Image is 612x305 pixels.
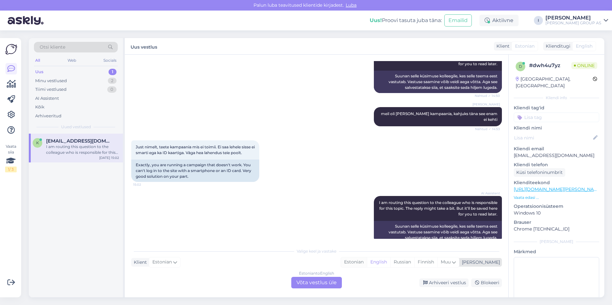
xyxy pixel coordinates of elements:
div: AI Assistent [35,95,59,102]
div: Proovi tasuta juba täna: [370,17,442,24]
div: Vaata siia [5,144,17,172]
div: Finnish [414,257,437,267]
a: [PERSON_NAME][PERSON_NAME] GROUP AS [545,15,608,26]
p: Kliendi email [514,145,599,152]
label: Uus vestlus [131,42,157,51]
span: English [576,43,592,50]
span: Luba [344,2,358,8]
div: Arhiveeritud [35,113,61,119]
img: Askly Logo [5,43,17,55]
span: [PERSON_NAME] [472,102,500,107]
span: Estonian [152,259,172,266]
div: 1 [109,69,117,75]
div: Estonian to English [299,270,334,276]
div: Minu vestlused [35,78,67,84]
div: Suunan selle küsimuse kolleegile, kes selle teema eest vastutab. Vastuse saamine võib veidi aega ... [374,71,502,93]
div: Klient [131,259,147,266]
div: 0 [107,86,117,93]
div: Valige keel ja vastake [131,248,502,254]
a: [URL][DOMAIN_NAME][PERSON_NAME] [514,186,602,192]
p: Märkmed [514,248,599,255]
div: [DATE] 15:02 [99,155,119,160]
b: Uus! [370,17,382,23]
div: [PERSON_NAME] GROUP AS [545,20,601,26]
span: kalev.ojaloo@gmail.com [46,138,113,144]
span: Muu [441,259,451,265]
span: k [36,140,39,145]
div: Estonian [341,257,367,267]
span: Estonian [515,43,535,50]
div: Võta vestlus üle [291,277,342,288]
p: Kliendi nimi [514,125,599,131]
div: Küsi telefoninumbrit [514,168,565,177]
div: Exactly, you are running a campaign that doesn't work. You can't log in to the site with a smartp... [131,160,259,182]
div: [GEOGRAPHIC_DATA], [GEOGRAPHIC_DATA] [516,76,593,89]
span: 15:02 [133,182,157,187]
div: Klienditugi [543,43,570,50]
span: AI Assistent [476,191,500,196]
div: Uus [35,69,44,75]
span: Online [571,62,597,69]
div: Kliendi info [514,95,599,101]
p: Chrome [TECHNICAL_ID] [514,226,599,232]
span: Nähtud ✓ 14:50 [475,93,500,98]
div: Socials [102,56,118,65]
span: Just nimelt, teete kampaania mis ei toimii. Ei saa lehele sisse ei smarti ega ka ID kaartiga. Väg... [136,145,256,155]
div: 1 / 3 [5,167,17,172]
div: Russian [390,257,414,267]
div: Blokeeri [471,278,502,287]
span: I am routing this question to the colleague who is responsible for this topic. The reply might ta... [379,200,498,216]
div: 2 [108,78,117,84]
input: Lisa nimi [514,134,592,141]
p: Kliendi tag'id [514,105,599,111]
div: All [34,56,41,65]
div: English [367,257,390,267]
p: Kliendi telefon [514,161,599,168]
input: Lisa tag [514,113,599,122]
div: [PERSON_NAME] [545,15,601,20]
p: [EMAIL_ADDRESS][DOMAIN_NAME] [514,152,599,159]
span: Nähtud ✓ 14:53 [475,127,500,131]
div: Aktiivne [479,15,519,26]
div: Tiimi vestlused [35,86,67,93]
div: [PERSON_NAME] [514,239,599,245]
span: meil oli [PERSON_NAME] kampaania, kahjuks täna see enam ei kehti [381,111,498,122]
div: I am routing this question to the colleague who is responsible for this topic. The reply might ta... [46,144,119,155]
div: Arhiveeri vestlus [419,278,469,287]
p: Operatsioonisüsteem [514,203,599,210]
div: I [534,16,543,25]
div: Kõik [35,104,44,110]
div: Web [66,56,77,65]
p: Klienditeekond [514,179,599,186]
div: [PERSON_NAME] [459,259,500,266]
button: Emailid [444,14,472,27]
div: Klient [494,43,510,50]
p: Vaata edasi ... [514,195,599,200]
div: # dwh4u7yz [529,62,571,69]
p: Brauser [514,219,599,226]
span: d [519,64,522,69]
div: Suunan selle küsimuse kolleegile, kes selle teema eest vastutab. Vastuse saamine võib veidi aega ... [374,221,502,243]
p: Windows 10 [514,210,599,216]
span: Uued vestlused [61,124,91,130]
span: Otsi kliente [40,44,65,51]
